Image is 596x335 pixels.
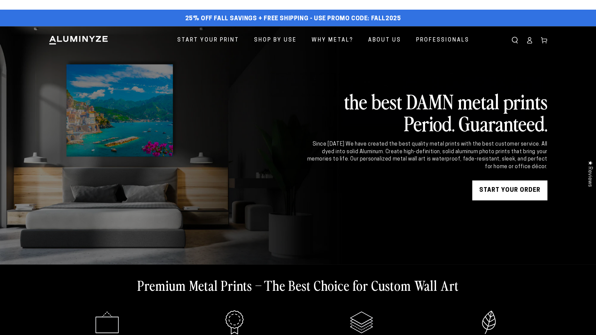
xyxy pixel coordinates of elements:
[137,277,459,294] h2: Premium Metal Prints – The Best Choice for Custom Wall Art
[411,32,474,49] a: Professionals
[249,32,302,49] a: Shop By Use
[583,155,596,192] div: Click to open Judge.me floating reviews tab
[306,141,547,170] div: Since [DATE] We have created the best quality metal prints with the best customer service. All dy...
[185,15,401,23] span: 25% off FALL Savings + Free Shipping - Use Promo Code: FALL2025
[472,180,547,200] a: START YOUR Order
[363,32,406,49] a: About Us
[312,36,353,45] span: Why Metal?
[306,90,547,134] h2: the best DAMN metal prints Period. Guaranteed.
[368,36,401,45] span: About Us
[49,35,108,45] img: Aluminyze
[508,33,522,48] summary: Search our site
[172,32,244,49] a: Start Your Print
[254,36,297,45] span: Shop By Use
[177,36,239,45] span: Start Your Print
[307,32,358,49] a: Why Metal?
[416,36,469,45] span: Professionals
